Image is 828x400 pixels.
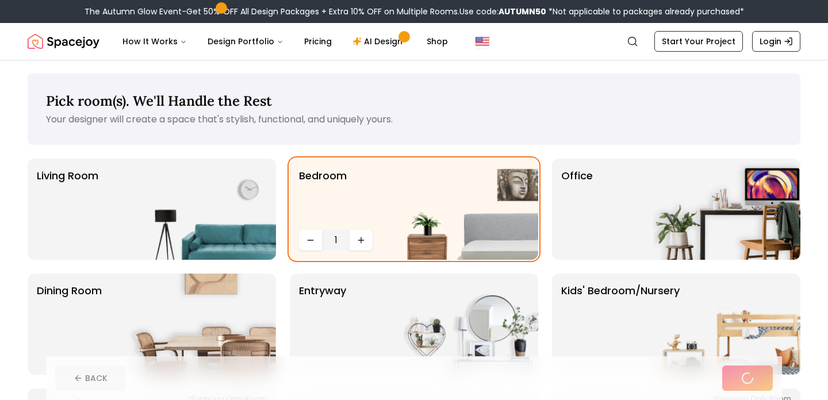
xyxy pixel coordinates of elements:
img: Living Room [129,159,276,260]
img: Bedroom [391,159,538,260]
p: Dining Room [37,283,102,366]
span: Pick room(s). We'll Handle the Rest [46,92,272,110]
button: Increase quantity [350,230,373,251]
p: Kids' Bedroom/Nursery [561,283,680,366]
p: Living Room [37,168,98,251]
a: Pricing [295,30,341,53]
img: United States [476,34,489,48]
button: Design Portfolio [198,30,293,53]
p: entryway [299,283,346,366]
a: Start Your Project [654,31,743,52]
b: AUTUMN50 [499,6,546,17]
a: Spacejoy [28,30,99,53]
a: AI Design [343,30,415,53]
p: Office [561,168,593,251]
nav: Main [113,30,457,53]
span: 1 [327,233,345,247]
nav: Global [28,23,800,60]
p: Bedroom [299,168,347,225]
img: entryway [391,274,538,375]
img: Kids' Bedroom/Nursery [653,274,800,375]
span: Use code: [459,6,546,17]
p: Your designer will create a space that's stylish, functional, and uniquely yours. [46,113,782,126]
button: How It Works [113,30,196,53]
div: The Autumn Glow Event-Get 50% OFF All Design Packages + Extra 10% OFF on Multiple Rooms. [85,6,744,17]
img: Office [653,159,800,260]
img: Spacejoy Logo [28,30,99,53]
a: Shop [417,30,457,53]
button: Decrease quantity [299,230,322,251]
span: *Not applicable to packages already purchased* [546,6,744,17]
a: Login [752,31,800,52]
img: Dining Room [129,274,276,375]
